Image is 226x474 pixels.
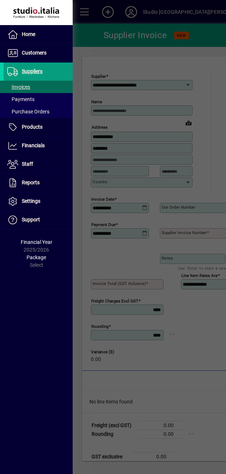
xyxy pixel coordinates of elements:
span: Support [22,217,40,222]
span: Staff [22,161,33,167]
span: Customers [22,50,47,56]
a: Home [4,25,73,44]
a: Purchase Orders [4,105,73,118]
span: Suppliers [22,68,43,74]
a: Reports [4,174,73,192]
span: Reports [22,180,40,185]
span: Purchase Orders [7,109,49,115]
a: Invoices [4,81,73,93]
a: Financials [4,137,73,155]
a: Products [4,118,73,136]
a: Payments [4,93,73,105]
a: Settings [4,192,73,210]
span: Financial Year [21,239,52,245]
span: Settings [22,198,40,204]
a: Staff [4,155,73,173]
span: Products [22,124,43,130]
span: Home [22,31,35,37]
span: Package [27,254,46,260]
span: Payments [7,96,35,102]
span: Financials [22,142,45,148]
a: Customers [4,44,73,62]
a: Support [4,211,73,229]
span: Invoices [7,84,30,90]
